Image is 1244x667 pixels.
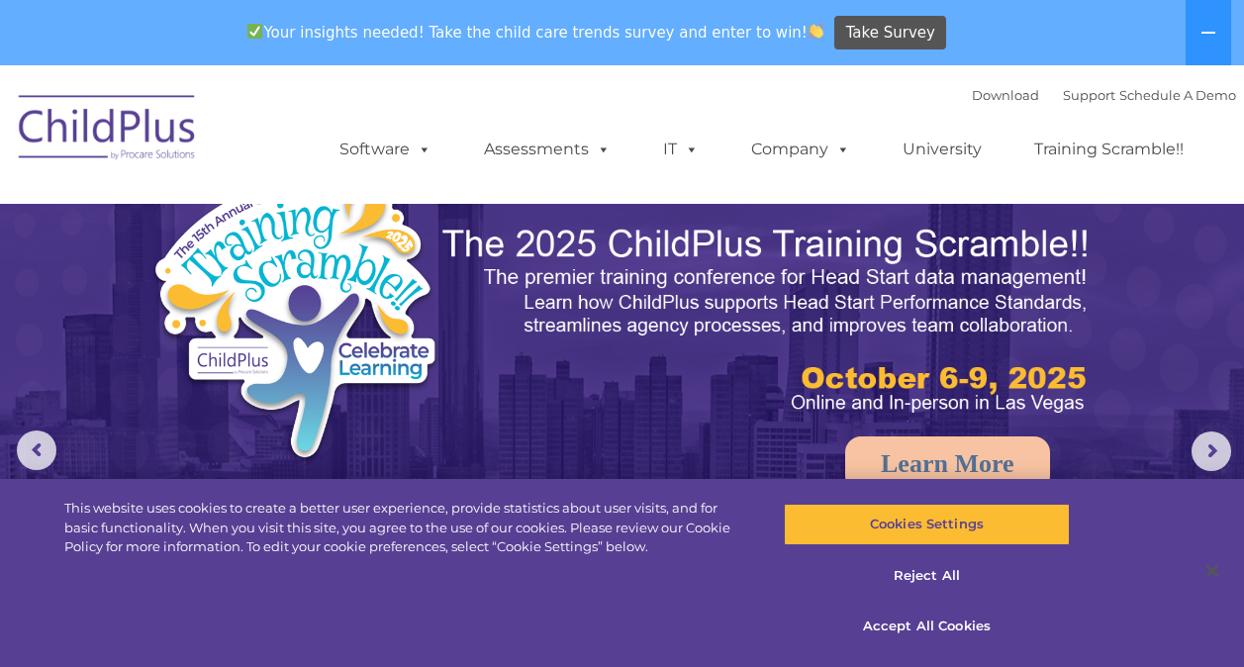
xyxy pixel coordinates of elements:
span: Take Survey [846,16,935,50]
div: This website uses cookies to create a better user experience, provide statistics about user visit... [64,499,746,557]
a: Download [972,87,1039,103]
button: Reject All [784,555,1070,597]
a: Take Survey [834,16,946,50]
img: 👏 [809,24,823,39]
a: Support [1063,87,1115,103]
img: ChildPlus by Procare Solutions [9,81,207,180]
a: Training Scramble!! [1014,130,1203,169]
button: Accept All Cookies [784,606,1070,647]
a: Assessments [464,130,630,169]
img: ✅ [247,24,262,39]
a: Learn More [845,436,1050,492]
a: IT [643,130,718,169]
a: Company [731,130,870,169]
span: Your insights needed! Take the child care trends survey and enter to win! [239,13,832,51]
a: Schedule A Demo [1119,87,1236,103]
button: Close [1191,549,1234,593]
a: Software [320,130,451,169]
font: | [972,87,1236,103]
a: University [883,130,1002,169]
button: Cookies Settings [784,504,1070,545]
